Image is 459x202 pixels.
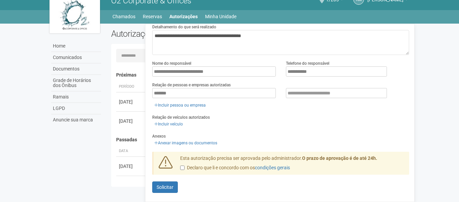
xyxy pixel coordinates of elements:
label: Relação de veículos autorizados [152,114,210,120]
button: Solicitar [152,181,178,193]
label: Detalhamento do que será realizado [152,24,216,30]
label: Telefone do responsável [286,60,329,66]
div: Esta autorização precisa ser aprovada pelo administrador. [175,155,409,175]
a: Ramais [51,91,101,103]
input: Declaro que li e concordo com oscondições gerais [180,166,185,170]
th: Data [116,146,146,157]
a: Grade de Horários dos Ônibus [51,75,101,91]
a: Comunicados [51,52,101,63]
h4: Próximas [116,73,405,78]
strong: O prazo de aprovação é de até 24h. [302,155,377,161]
a: Autorizações [169,12,198,21]
div: [DATE] [119,163,144,170]
a: Anuncie sua marca [51,114,101,125]
a: Anexar imagens ou documentos [152,139,219,147]
a: Minha Unidade [205,12,236,21]
a: condições gerais [255,165,290,170]
a: Incluir veículo [152,120,185,128]
a: Chamados [112,12,135,21]
label: Nome do responsável [152,60,191,66]
span: Solicitar [157,184,173,190]
th: Período [116,81,146,92]
label: Relação de pessoas e empresas autorizadas [152,82,231,88]
a: LGPD [51,103,101,114]
a: Documentos [51,63,101,75]
label: Declaro que li e concordo com os [180,165,290,171]
h2: Autorizações [111,29,255,39]
div: [DATE] [119,118,144,124]
h4: Passadas [116,137,405,142]
div: [DATE] [119,98,144,105]
a: Reservas [143,12,162,21]
a: Incluir pessoa ou empresa [152,102,208,109]
a: Home [51,40,101,52]
label: Anexos [152,133,166,139]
